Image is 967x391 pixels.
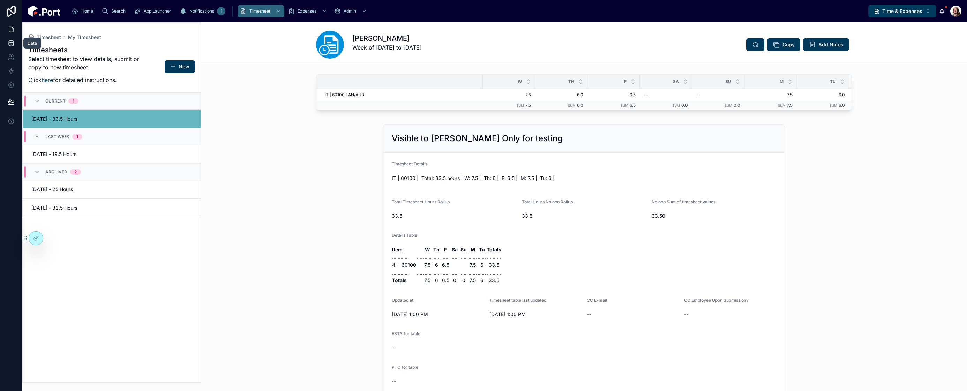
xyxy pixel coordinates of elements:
span: Sa [673,79,679,84]
td: .......... [486,269,502,277]
span: -- [392,378,396,385]
span: Total Hours Noloco Rollup [522,199,573,204]
td: .......... [486,254,502,261]
p: Week of [DATE] to [DATE] [352,43,422,52]
td: 6.5 [441,261,450,269]
span: Expenses [298,8,316,14]
div: 1 [73,98,74,104]
span: PTO for table [392,364,418,370]
td: 6 [432,277,441,284]
a: [DATE] - 25 Hours [23,180,201,198]
td: ...... [441,269,450,277]
span: [DATE] 1:00 PM [489,311,582,318]
a: Home [69,5,98,17]
th: W [423,246,432,254]
strong: Totals [392,277,407,283]
span: Details Table [392,233,417,238]
span: -- [392,344,396,351]
td: .... [417,269,423,277]
small: Sum [672,104,680,107]
span: Admin [344,8,356,14]
span: Th [568,79,574,84]
td: 4 - 60100 [392,261,417,269]
span: App Launcher [144,8,171,14]
td: 0 [450,277,459,284]
span: 6.0 [539,92,583,98]
td: ...... [450,254,459,261]
span: -- [696,92,700,98]
a: here [42,76,53,83]
th: Th [432,246,441,254]
td: ...... [468,269,477,277]
span: 33.5 [522,212,646,219]
th: Item [392,246,417,254]
span: Su [725,79,731,84]
th: Totals [486,246,502,254]
span: W [518,79,522,84]
div: 1 [217,7,225,15]
a: Admin [332,5,370,17]
h1: [PERSON_NAME] [352,33,422,43]
td: 7.5 [468,261,477,269]
button: Select Button [868,5,936,17]
td: ...... [459,254,468,261]
th: Sa [450,246,459,254]
span: 6.0 [839,103,845,108]
span: Archived [45,169,67,175]
span: Timesheet [37,34,61,41]
th: F [441,246,450,254]
a: [DATE] - 19.5 Hours [23,145,201,163]
td: 7.5 [423,277,432,284]
td: 6 [477,277,486,284]
td: 7.5 [468,277,477,284]
div: 1 [76,134,78,140]
td: ...... [459,269,468,277]
td: ...... [468,254,477,261]
td: 0 [459,277,468,284]
span: [DATE] - 19.5 Hours [31,151,108,158]
button: New [165,60,195,73]
span: Last Week [45,134,69,140]
span: Noloco Sum of timesheet values [652,199,715,204]
td: ...... [432,254,441,261]
span: Timesheet table last updated [489,298,546,303]
td: ...... [423,269,432,277]
span: -- [684,311,688,318]
small: Sum [830,104,837,107]
span: Timesheet Details [392,161,427,166]
small: Sum [621,104,628,107]
span: CC E-mail [587,298,607,303]
td: ...... [450,269,459,277]
td: 6 [477,261,486,269]
span: [DATE] - 33.5 Hours [31,115,108,122]
small: Sum [725,104,732,107]
span: Updated at [392,298,413,303]
a: Timesheet [238,5,284,17]
th: Tu [477,246,486,254]
span: IT | 60100 LAN/AUB [325,92,364,98]
span: 0.0 [681,103,688,108]
span: Search [111,8,126,14]
h2: Visible to [PERSON_NAME] Only for testing [392,133,563,144]
span: Current [45,98,66,104]
a: Expenses [286,5,330,17]
p: Select timesheet to view details, submit or copy to new timesheet. [28,55,143,72]
span: [DATE] 1:00 PM [392,311,484,318]
span: [DATE] - 25 Hours [31,186,108,193]
td: ............ [392,269,417,277]
td: ...... [432,269,441,277]
span: Tu [830,79,836,84]
span: Total Timesheet Hours Rollup [392,199,450,204]
td: 7.5 [423,261,432,269]
a: My Timesheet [68,34,101,41]
td: 6 [432,261,441,269]
span: -- [644,92,648,98]
a: App Launcher [132,5,176,17]
span: 0.0 [734,103,740,108]
span: Home [81,8,93,14]
td: ...... [441,254,450,261]
td: 33.5 [486,261,502,269]
span: Copy [782,41,795,48]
